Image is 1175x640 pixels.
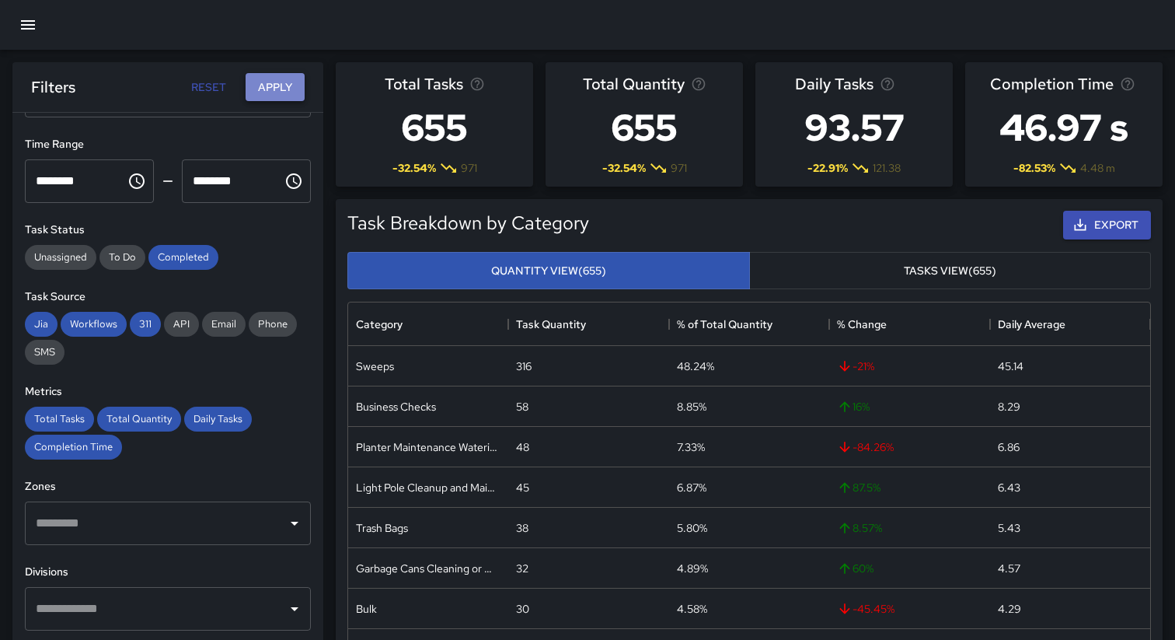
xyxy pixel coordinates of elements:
h6: Task Source [25,289,311,306]
span: -21 % [837,358,874,374]
div: 58 [516,399,528,414]
div: Jia [25,312,58,337]
div: Unassigned [25,245,96,270]
span: Unassigned [25,250,96,264]
span: Email [202,317,246,330]
h6: Time Range [25,136,311,153]
h6: Metrics [25,383,311,400]
div: Completion Time [25,435,122,460]
div: 30 [516,601,529,617]
span: 8.57 % [837,520,882,536]
div: 4.57 [998,561,1020,576]
h6: Task Status [25,222,311,239]
div: % of Total Quantity [669,303,829,346]
span: -32.54 % [602,160,646,176]
div: 4.89% [677,561,708,576]
div: 5.43 [998,520,1020,536]
div: Sweeps [356,358,394,374]
div: 5.80% [677,520,707,536]
div: Daily Average [998,303,1065,346]
div: Trash Bags [356,520,408,536]
div: Workflows [61,312,127,337]
button: Reset [183,73,233,102]
span: Phone [249,317,297,330]
span: -82.53 % [1013,160,1055,176]
div: 6.86 [998,439,1020,455]
button: Open [284,598,305,620]
span: -32.54 % [392,160,436,176]
div: Phone [249,312,297,337]
div: Task Quantity [508,303,668,346]
span: Workflows [61,317,127,330]
svg: Average number of tasks per day in the selected period, compared to the previous period. [880,76,895,92]
div: 8.29 [998,399,1020,414]
span: -22.91 % [807,160,848,176]
div: Category [348,303,508,346]
span: Completion Time [25,440,122,453]
div: Total Quantity [97,407,181,432]
button: Export [1063,211,1151,240]
span: -84.26 % [837,439,894,455]
svg: Average time taken to complete tasks in the selected period, compared to the previous period. [1120,76,1135,92]
div: Daily Average [990,303,1150,346]
span: Total Tasks [385,72,463,96]
span: Completion Time [990,72,1114,96]
h3: 655 [385,96,485,159]
span: 87.5 % [837,480,880,495]
span: Completed [148,250,218,264]
div: Planter Maintenance Watering [356,439,500,455]
div: 6.43 [998,480,1020,495]
span: To Do [99,250,145,264]
span: API [164,317,199,330]
span: 971 [671,160,687,176]
div: 4.58% [677,601,707,617]
button: Apply [246,73,305,102]
span: 60 % [837,561,873,576]
span: Daily Tasks [184,412,252,425]
div: % of Total Quantity [677,303,772,346]
svg: Total task quantity in the selected period, compared to the previous period. [691,76,706,92]
button: Quantity View(655) [347,252,750,290]
h5: Task Breakdown by Category [347,211,589,236]
button: Tasks View(655) [749,252,1152,290]
span: Daily Tasks [795,72,873,96]
button: Choose time, selected time is 12:00 AM [121,166,152,197]
button: Open [284,512,305,534]
span: Jia [25,317,58,330]
div: % Change [837,303,887,346]
span: 121.38 [873,160,901,176]
span: 311 [130,317,161,330]
div: To Do [99,245,145,270]
h6: Zones [25,478,311,495]
div: 48.24% [677,358,714,374]
div: % Change [829,303,989,346]
span: Total Quantity [583,72,685,96]
div: 7.33% [677,439,705,455]
h3: 655 [583,96,706,159]
span: Total Tasks [25,412,94,425]
div: Bulk [356,601,377,617]
div: Light Pole Cleanup and Maintenance [356,480,500,495]
div: 316 [516,358,532,374]
div: 38 [516,520,528,536]
div: 32 [516,561,528,576]
div: Task Quantity [516,303,586,346]
h3: 46.97 s [990,96,1138,159]
div: Category [356,303,403,346]
svg: Total number of tasks in the selected period, compared to the previous period. [469,76,485,92]
h3: 93.57 [795,96,914,159]
div: Email [202,312,246,337]
div: 311 [130,312,161,337]
div: SMS [25,340,65,365]
span: Total Quantity [97,412,181,425]
span: -45.45 % [837,601,894,617]
div: 6.87% [677,480,706,495]
h6: Filters [31,75,75,100]
div: Daily Tasks [184,407,252,432]
span: 4.48 m [1080,160,1115,176]
h6: Divisions [25,564,311,581]
div: Garbage Cans Cleaning or maintenance [356,561,500,576]
div: Business Checks [356,399,436,414]
div: Total Tasks [25,407,94,432]
div: 48 [516,439,529,455]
